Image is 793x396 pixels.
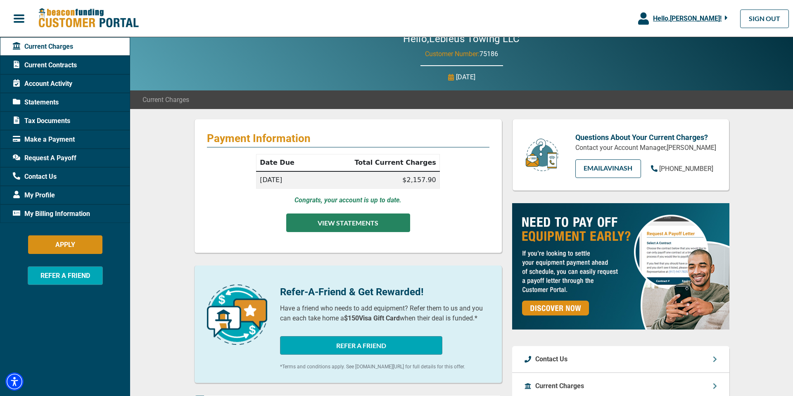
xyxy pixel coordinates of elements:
[207,132,489,145] p: Payment Information
[13,79,72,89] span: Account Activity
[13,135,75,145] span: Make a Payment
[575,132,717,143] p: Questions About Your Current Charges?
[13,172,57,182] span: Contact Us
[653,14,722,22] span: Hello, [PERSON_NAME] !
[740,9,789,28] a: SIGN OUT
[280,336,442,355] button: REFER A FRIEND
[575,159,641,178] a: EMAILAvinash
[286,213,410,232] button: VIEW STATEMENTS
[13,60,77,70] span: Current Contracts
[378,33,545,45] h2: Hello, Lebleus Towing LLC
[13,116,70,126] span: Tax Documents
[256,171,315,189] td: [DATE]
[13,190,55,200] span: My Profile
[13,42,73,52] span: Current Charges
[659,165,713,173] span: [PHONE_NUMBER]
[344,314,400,322] b: $150 Visa Gift Card
[142,95,189,105] span: Current Charges
[38,8,139,29] img: Beacon Funding Customer Portal Logo
[280,363,489,370] p: *Terms and conditions apply. See [DOMAIN_NAME][URL] for full details for this offer.
[315,154,439,172] th: Total Current Charges
[28,235,102,254] button: APPLY
[294,195,401,205] p: Congrats, your account is up to date.
[512,203,729,330] img: payoff-ad-px.jpg
[425,50,480,58] span: Customer Number:
[256,154,315,172] th: Date Due
[480,50,498,58] span: 75186
[523,138,560,172] img: customer-service.png
[535,381,584,391] p: Current Charges
[28,266,103,285] button: REFER A FRIEND
[13,153,76,163] span: Request A Payoff
[13,209,90,219] span: My Billing Information
[315,171,439,189] td: $2,157.90
[280,285,489,299] p: Refer-A-Friend & Get Rewarded!
[207,285,267,345] img: refer-a-friend-icon.png
[575,143,717,153] p: Contact your Account Manager, [PERSON_NAME]
[280,304,489,323] p: Have a friend who needs to add equipment? Refer them to us and you can each take home a when thei...
[651,164,713,174] a: [PHONE_NUMBER]
[456,72,475,82] p: [DATE]
[13,97,59,107] span: Statements
[535,354,567,364] p: Contact Us
[5,372,24,391] div: Accessibility Menu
